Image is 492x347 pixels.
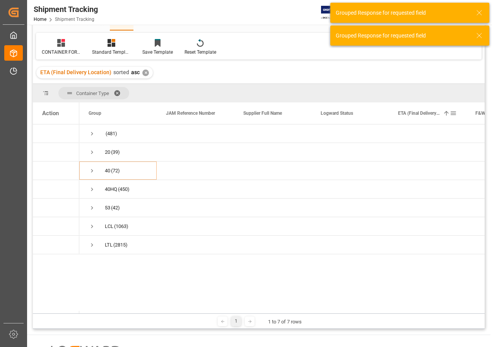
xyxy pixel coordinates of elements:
[105,162,110,180] div: 40
[111,162,120,180] span: (72)
[105,199,110,217] div: 53
[166,111,215,116] span: JAM Reference Number
[42,49,80,56] div: CONTAINER FORECAST
[33,124,79,143] div: Press SPACE to select this row.
[113,69,129,75] span: sorted
[89,111,101,116] span: Group
[336,9,469,17] div: Grouped Response for requested field
[33,236,79,254] div: Press SPACE to select this row.
[231,316,241,326] div: 1
[105,180,117,198] div: 40HQ
[40,69,111,75] span: ETA (Final Delivery Location)
[111,143,120,161] span: (39)
[33,217,79,236] div: Press SPACE to select this row.
[76,90,109,96] span: Container Type
[105,143,110,161] div: 20
[111,199,120,217] span: (42)
[34,17,46,22] a: Home
[92,49,131,56] div: Standard Templates
[34,3,98,15] div: Shipment Tracking
[268,318,302,326] div: 1 to 7 of 7 rows
[321,6,348,19] img: Exertis%20JAM%20-%20Email%20Logo.jpg_1722504956.jpg
[113,236,128,254] span: (2815)
[142,70,149,76] div: ✕
[131,69,140,75] span: asc
[105,236,113,254] div: LTL
[33,162,79,180] div: Press SPACE to select this row.
[33,199,79,217] div: Press SPACE to select this row.
[33,180,79,199] div: Press SPACE to select this row.
[321,111,353,116] span: Logward Status
[33,143,79,162] div: Press SPACE to select this row.
[42,110,59,117] div: Action
[243,111,282,116] span: Supplier Full Name
[105,218,113,235] div: LCL
[142,49,173,56] div: Save Template
[184,49,216,56] div: Reset Template
[336,32,469,40] div: Grouped Response for requested field
[106,125,117,143] span: (481)
[114,218,128,235] span: (1063)
[398,111,440,116] span: ETA (Final Delivery Location)
[118,180,130,198] span: (450)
